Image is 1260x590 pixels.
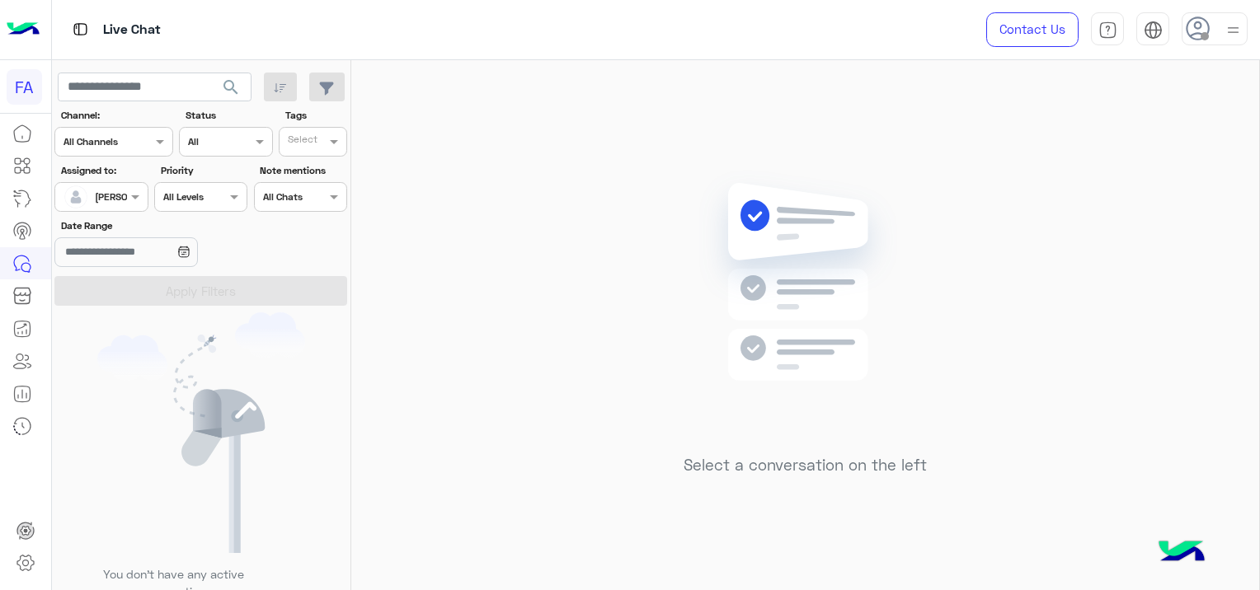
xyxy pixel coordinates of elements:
img: Logo [7,12,40,47]
h5: Select a conversation on the left [684,456,927,475]
img: hulul-logo.png [1153,524,1211,582]
img: defaultAdmin.png [64,185,87,208]
img: tab [1098,21,1117,40]
label: Tags [285,108,346,123]
label: Status [186,108,270,123]
label: Date Range [61,218,246,233]
a: Contact Us [986,12,1079,47]
img: empty users [97,312,305,553]
img: tab [1144,21,1163,40]
p: Live Chat [103,19,161,41]
div: Select [285,132,317,151]
div: FA [7,69,42,105]
label: Priority [161,163,246,178]
label: Note mentions [260,163,345,178]
label: Channel: [61,108,172,123]
span: search [221,77,241,97]
a: tab [1091,12,1124,47]
label: Assigned to: [61,163,146,178]
button: Apply Filters [54,276,347,306]
img: tab [70,19,91,40]
img: no messages [686,170,924,443]
button: search [211,73,252,108]
img: profile [1223,20,1244,40]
